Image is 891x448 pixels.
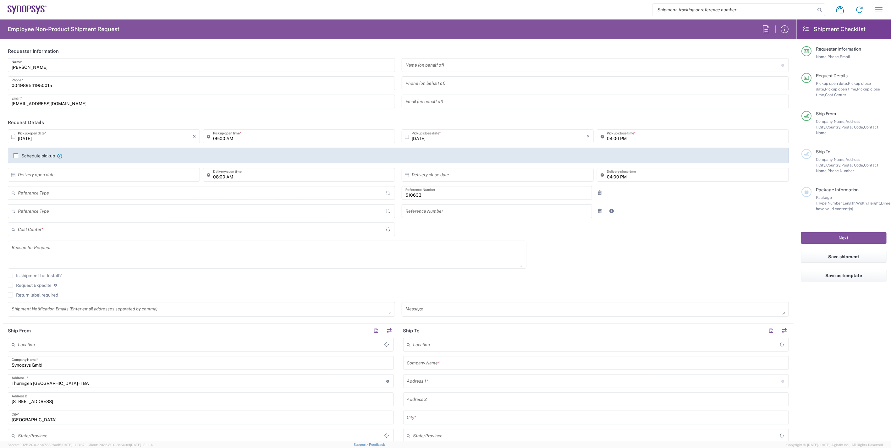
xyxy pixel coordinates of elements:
span: Ship To [816,149,830,154]
span: City, [818,163,826,167]
span: Type, [818,201,828,205]
input: Shipment, tracking or reference number [653,4,816,16]
i: × [586,131,590,141]
a: Remove Reference [595,207,604,216]
label: Request Expedite [8,283,52,288]
span: Company Name, [816,119,845,124]
span: Package 1: [816,195,832,205]
i: × [193,131,196,141]
span: [DATE] 11:13:37 [61,443,85,447]
label: Is shipment for Install? [8,273,62,278]
span: Pickup open time, [825,87,857,91]
span: Cost Center [825,92,846,97]
span: City, [818,125,826,129]
span: Height, [868,201,881,205]
span: Number, [828,201,843,205]
span: Width, [856,201,868,205]
span: Client: 2025.20.0-8c6e0cf [88,443,153,447]
span: Phone Number [828,168,854,173]
label: Return label required [8,292,58,298]
h2: Ship From [8,328,31,334]
span: Requester Information [816,46,861,52]
span: Country, [826,163,841,167]
span: Ship From [816,111,836,116]
span: [DATE] 12:11:14 [130,443,153,447]
h2: Requester Information [8,48,59,54]
span: Copyright © [DATE]-[DATE] Agistix Inc., All Rights Reserved [787,442,883,448]
span: Company Name, [816,157,845,162]
a: Support [354,443,369,446]
span: Pickup open date, [816,81,848,86]
span: Postal Code, [841,125,864,129]
h2: Shipment Checklist [802,25,866,33]
span: Length, [843,201,856,205]
span: Name, [816,54,828,59]
a: Add Reference [607,207,616,216]
span: Country, [826,125,841,129]
span: Postal Code, [841,163,864,167]
a: Feedback [369,443,385,446]
span: Package Information [816,187,859,192]
span: Request Details [816,73,848,78]
span: Server: 2025.20.0-db47332bad5 [8,443,85,447]
label: Schedule pickup [13,153,55,158]
span: Email [840,54,850,59]
h2: Request Details [8,119,44,126]
a: Remove Reference [595,188,604,197]
h2: Employee Non-Product Shipment Request [8,25,119,33]
button: Save as template [801,270,887,281]
button: Save shipment [801,251,887,263]
button: Next [801,232,887,244]
h2: Ship To [403,328,420,334]
span: Phone, [828,54,840,59]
